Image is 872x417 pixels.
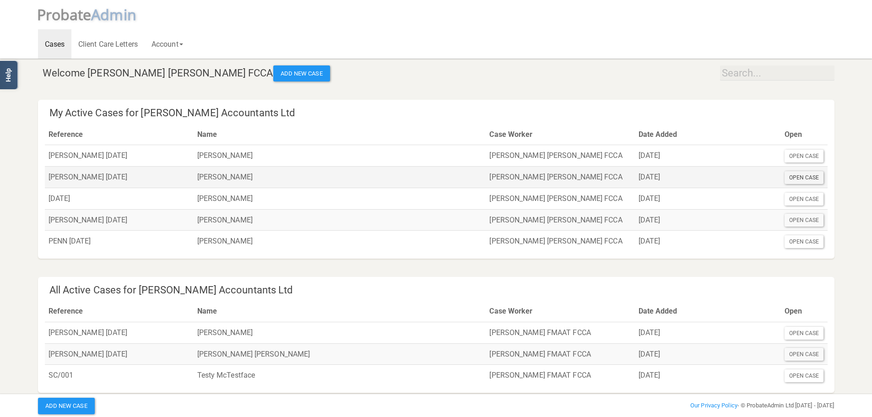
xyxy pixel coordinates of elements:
div: - © ProbateAdmin Ltd [DATE] - [DATE] [571,400,841,411]
td: [PERSON_NAME] [PERSON_NAME] FCCA [486,188,634,209]
div: Open Case [785,150,824,162]
h4: My Active Cases for [PERSON_NAME] Accountants Ltd [49,108,828,119]
td: [PERSON_NAME] FMAAT FCCA [486,365,634,386]
th: Case Worker [486,301,634,322]
td: Testy McTestface [194,365,486,386]
td: [DATE] [635,145,781,167]
button: Add New Case [38,398,95,414]
div: Open Case [785,214,824,227]
th: Reference [45,301,194,322]
td: [PERSON_NAME] [194,322,486,343]
span: P [37,5,92,24]
th: Name [194,124,486,145]
button: Add New Case [273,65,330,82]
td: [PERSON_NAME] [DATE] [45,322,194,343]
div: Open Case [785,235,824,248]
td: [PERSON_NAME] [194,188,486,209]
th: Name [194,301,486,322]
td: [PERSON_NAME] [PERSON_NAME] FCCA [486,231,634,252]
div: Open Case [785,369,824,382]
div: Open Case [785,348,824,361]
a: Our Privacy Policy [690,402,737,409]
a: Client Care Letters [71,29,145,59]
td: [PERSON_NAME] [DATE] [45,145,194,167]
td: [PERSON_NAME] [194,231,486,252]
td: [DATE] [635,231,781,252]
td: [PERSON_NAME] [PERSON_NAME] FCCA [486,209,634,231]
div: Open Case [785,171,824,184]
td: [DATE] [45,188,194,209]
span: A [91,5,136,24]
td: [DATE] [635,188,781,209]
td: [PERSON_NAME] FMAAT FCCA [486,343,634,365]
th: Case Worker [486,124,634,145]
td: [PERSON_NAME] [DATE] [45,209,194,231]
th: Open [781,124,828,145]
div: Open Case [785,193,824,206]
td: [PERSON_NAME] [194,209,486,231]
h4: Welcome [PERSON_NAME] [PERSON_NAME] FCCA [43,65,834,82]
td: [DATE] [635,365,781,386]
th: Date Added [635,124,781,145]
a: Account [145,29,190,59]
td: [DATE] [635,209,781,231]
td: [PERSON_NAME] [PERSON_NAME] FCCA [486,166,634,188]
div: Open Case [785,327,824,340]
h4: All Active Cases for [PERSON_NAME] Accountants Ltd [49,285,828,296]
th: Date Added [635,301,781,322]
td: [PERSON_NAME] [194,145,486,167]
td: [DATE] [635,322,781,343]
td: [PERSON_NAME] [194,166,486,188]
td: [PERSON_NAME] [PERSON_NAME] [194,343,486,365]
td: [PERSON_NAME] [DATE] [45,343,194,365]
td: PENN [DATE] [45,231,194,252]
span: robate [46,5,92,24]
input: Search... [720,65,834,81]
td: [PERSON_NAME] [PERSON_NAME] FCCA [486,145,634,167]
th: Reference [45,124,194,145]
span: dmin [100,5,136,24]
td: [DATE] [635,166,781,188]
td: [PERSON_NAME] FMAAT FCCA [486,322,634,343]
th: Open [781,301,828,322]
td: [PERSON_NAME] [DATE] [45,166,194,188]
td: SC/001 [45,365,194,386]
td: [DATE] [635,343,781,365]
a: Cases [38,29,72,59]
